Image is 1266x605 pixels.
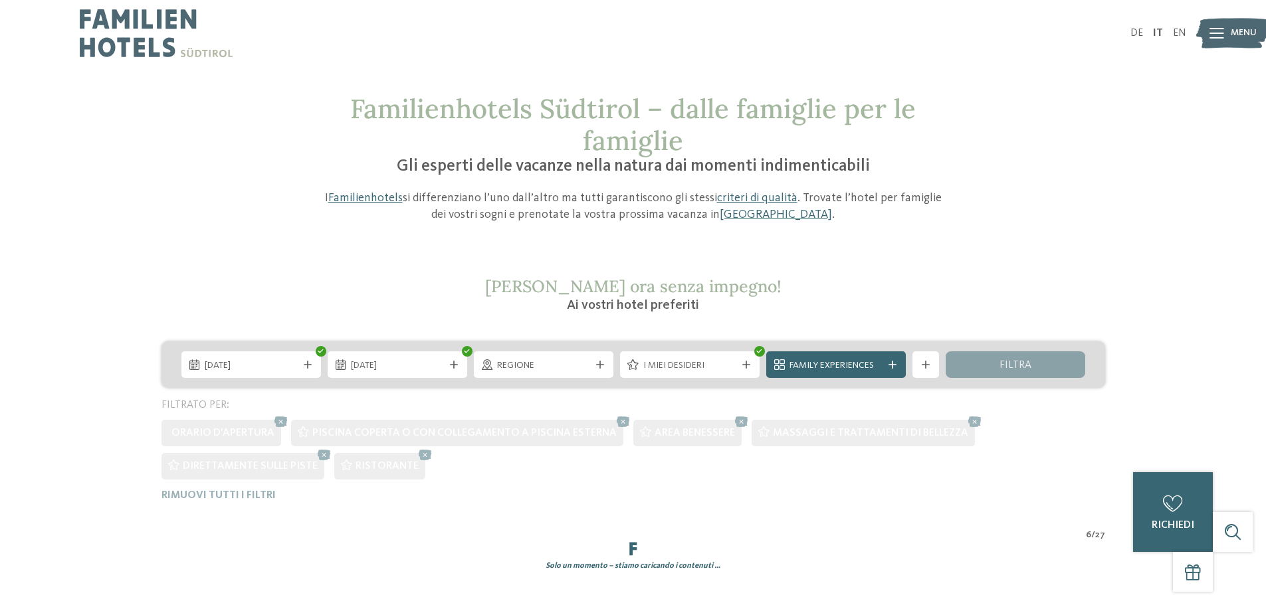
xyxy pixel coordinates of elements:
span: Familienhotels Südtirol – dalle famiglie per le famiglie [350,92,916,157]
a: EN [1173,28,1186,39]
span: [DATE] [205,359,298,373]
span: Menu [1231,27,1257,40]
a: [GEOGRAPHIC_DATA] [720,209,832,220]
a: richiedi [1133,472,1213,552]
div: Solo un momento – stiamo caricando i contenuti … [152,561,1115,572]
a: criteri di qualità [717,192,797,204]
span: [DATE] [351,359,444,373]
span: 27 [1095,529,1105,542]
p: I si differenziano l’uno dall’altro ma tutti garantiscono gli stessi . Trovate l’hotel per famigl... [318,190,949,223]
span: Family Experiences [790,359,883,373]
span: I miei desideri [643,359,736,373]
span: Gli esperti delle vacanze nella natura dai momenti indimenticabili [397,158,870,175]
span: / [1091,529,1095,542]
span: Ai vostri hotel preferiti [567,299,699,312]
span: Regione [497,359,590,373]
span: [PERSON_NAME] ora senza impegno! [485,276,782,297]
span: richiedi [1152,520,1194,531]
a: Familienhotels [328,192,403,204]
span: 6 [1086,529,1091,542]
a: DE [1130,28,1143,39]
a: IT [1153,28,1163,39]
